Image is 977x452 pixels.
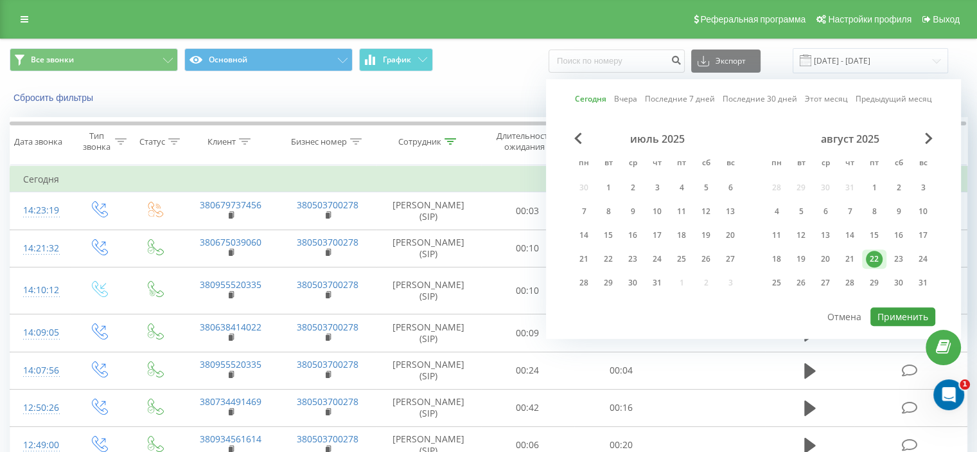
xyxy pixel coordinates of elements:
a: 380638414022 [200,321,261,333]
abbr: суббота [889,154,908,174]
a: 380503700278 [297,321,358,333]
a: 380503700278 [297,395,358,408]
div: чт 7 авг. 2025 г. [838,202,862,221]
div: Клиент [207,136,236,147]
div: 25 [673,251,690,267]
div: август 2025 [764,132,935,145]
div: ср 9 июля 2025 г. [621,202,645,221]
span: Реферальная программа [700,14,805,24]
div: ср 16 июля 2025 г. [621,226,645,245]
td: [PERSON_NAME] (SIP) [376,230,481,267]
span: Выход [933,14,960,24]
td: 00:42 [481,389,574,426]
div: 9 [624,203,641,220]
div: 21 [576,251,592,267]
div: 11 [673,203,690,220]
a: 380503700278 [297,278,358,291]
div: ср 27 авг. 2025 г. [813,273,838,293]
abbr: пятница [672,154,691,174]
div: пн 14 июля 2025 г. [572,226,596,245]
abbr: пятница [865,154,884,174]
div: пт 25 июля 2025 г. [669,249,694,269]
div: 5 [698,179,714,196]
div: 4 [673,179,690,196]
div: 17 [649,227,665,244]
div: 19 [698,227,714,244]
div: 1 [600,179,617,196]
span: График [383,55,411,64]
div: чт 28 авг. 2025 г. [838,273,862,293]
div: пн 4 авг. 2025 г. [764,202,789,221]
a: 380955520335 [200,358,261,370]
div: пн 7 июля 2025 г. [572,202,596,221]
div: чт 31 июля 2025 г. [645,273,669,293]
div: 20 [817,251,834,267]
div: ср 30 июля 2025 г. [621,273,645,293]
div: вс 13 июля 2025 г. [718,202,743,221]
div: пт 29 авг. 2025 г. [862,273,886,293]
div: 22 [600,251,617,267]
div: 16 [890,227,907,244]
div: 7 [576,203,592,220]
td: 00:24 [481,352,574,389]
div: сб 23 авг. 2025 г. [886,249,911,269]
span: Next Month [925,132,933,144]
div: 28 [841,275,858,291]
div: ср 13 авг. 2025 г. [813,226,838,245]
abbr: четверг [647,154,667,174]
div: 12 [698,203,714,220]
span: Настройки профиля [828,14,911,24]
div: Дата звонка [14,136,62,147]
td: [PERSON_NAME] (SIP) [376,267,481,314]
div: Сотрудник [398,136,441,147]
td: [PERSON_NAME] (SIP) [376,314,481,352]
div: 18 [768,251,785,267]
div: 30 [624,275,641,291]
abbr: понедельник [574,154,594,174]
div: 31 [649,275,665,291]
div: 31 [915,275,931,291]
div: 11 [768,227,785,244]
div: 18 [673,227,690,244]
div: 24 [915,251,931,267]
div: Бизнес номер [291,136,347,147]
button: Применить [870,307,935,326]
td: 00:16 [574,389,667,426]
div: 27 [817,275,834,291]
div: сб 19 июля 2025 г. [694,226,718,245]
div: чт 24 июля 2025 г. [645,249,669,269]
div: пт 22 авг. 2025 г. [862,249,886,269]
div: 23 [890,251,907,267]
td: [PERSON_NAME] (SIP) [376,192,481,230]
td: [PERSON_NAME] (SIP) [376,352,481,389]
a: 380503700278 [297,433,358,445]
a: 380675039060 [200,236,261,248]
div: июль 2025 [572,132,743,145]
div: 14:07:56 [23,358,57,383]
div: вт 8 июля 2025 г. [596,202,621,221]
td: 00:04 [574,352,667,389]
a: Этот месяц [805,93,848,105]
abbr: среда [816,154,835,174]
td: 00:09 [481,314,574,352]
td: 00:03 [481,192,574,230]
div: вт 22 июля 2025 г. [596,249,621,269]
button: Экспорт [691,50,761,73]
td: Сегодня [10,167,967,192]
div: пт 18 июля 2025 г. [669,226,694,245]
button: Отмена [820,307,868,326]
div: вт 5 авг. 2025 г. [789,202,813,221]
div: вт 29 июля 2025 г. [596,273,621,293]
div: 22 [866,251,883,267]
div: 21 [841,251,858,267]
abbr: среда [623,154,642,174]
div: 12:50:26 [23,395,57,420]
div: 26 [793,275,809,291]
a: Сегодня [575,93,606,105]
a: Последние 30 дней [723,93,797,105]
a: 380503700278 [297,358,358,370]
div: ср 6 авг. 2025 г. [813,202,838,221]
div: чт 14 авг. 2025 г. [838,226,862,245]
div: сб 2 авг. 2025 г. [886,178,911,197]
div: 29 [600,275,617,291]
